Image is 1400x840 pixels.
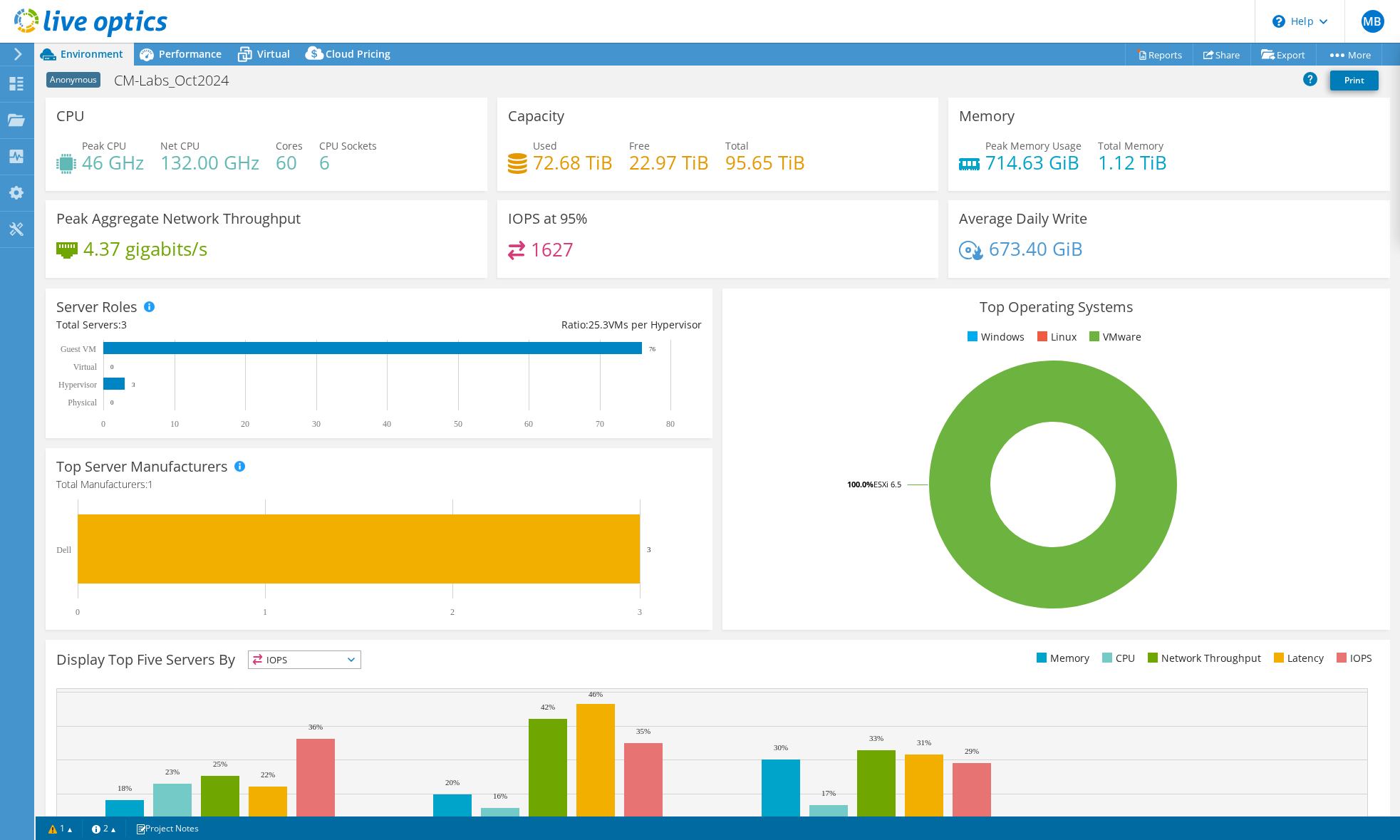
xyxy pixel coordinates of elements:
span: Virtual [257,47,290,61]
li: VMware [1086,329,1141,345]
span: Free [629,139,650,152]
span: Anonymous [46,72,100,88]
svg: \n [1272,15,1285,28]
h3: Server Roles [56,299,138,315]
a: Reports [1125,43,1193,66]
text: 20% [445,778,460,787]
li: Linux [1034,329,1077,345]
h4: 673.40 GiB [989,241,1083,256]
h4: 6 [319,155,377,170]
text: Guest VM [61,344,96,354]
h4: 60 [276,155,303,170]
h4: 46 GHz [82,155,144,170]
text: 0 [76,607,80,617]
span: Net CPU [160,139,199,152]
h4: Total Manufacturers: [56,477,702,492]
tspan: 100.0% [847,479,873,489]
h4: 1.12 TiB [1098,155,1167,170]
a: Project Notes [125,819,209,837]
text: 23% [165,767,180,776]
span: 1 [147,477,153,491]
h4: 95.65 TiB [725,155,805,170]
h4: 4.37 gigabits/s [83,241,207,256]
text: 3 [647,545,651,554]
text: 31% [917,738,931,747]
span: IOPS [249,651,361,668]
h1: CM-Labs_Oct2024 [108,73,251,88]
text: 40 [383,419,391,429]
text: 76 [649,346,656,353]
span: MB [1362,10,1384,33]
text: 35% [636,727,650,735]
span: 25.3 [588,318,608,331]
text: 0 [110,399,114,406]
span: Peak Memory Usage [985,139,1082,152]
h3: Top Server Manufacturers [56,459,228,475]
span: Peak CPU [82,139,126,152]
text: Hypervisor [58,380,97,390]
a: More [1316,43,1382,66]
text: 20 [241,419,249,429]
span: Performance [159,47,222,61]
span: Cores [276,139,303,152]
h4: 72.68 TiB [533,155,613,170]
span: Total [725,139,749,152]
h3: Average Daily Write [959,211,1087,227]
text: 42% [541,702,555,711]
text: 30 [312,419,321,429]
h4: 714.63 GiB [985,155,1082,170]
text: 22% [261,770,275,779]
text: 70 [596,419,604,429]
li: Latency [1270,650,1324,666]
text: Virtual [73,362,98,372]
text: 2 [450,607,455,617]
text: 3 [638,607,642,617]
span: Used [533,139,557,152]
h4: 1627 [531,242,574,257]
text: 1 [263,607,267,617]
text: Dell [56,545,71,555]
text: 17% [821,789,836,797]
text: 46% [588,690,603,698]
h3: IOPS at 95% [508,211,588,227]
text: 30% [774,743,788,752]
span: CPU Sockets [319,139,377,152]
h3: CPU [56,108,85,124]
text: 50 [454,419,462,429]
span: 3 [121,318,127,331]
text: 29% [965,747,979,755]
text: 3 [132,381,135,388]
a: 2 [82,819,126,837]
li: IOPS [1333,650,1372,666]
span: Total Memory [1098,139,1163,152]
div: Ratio: VMs per Hypervisor [379,317,702,333]
a: Print [1330,71,1379,90]
div: Total Servers: [56,317,379,333]
a: 1 [38,819,83,837]
h3: Memory [959,108,1015,124]
h3: Capacity [508,108,564,124]
text: 60 [524,419,533,429]
text: 16% [493,792,507,800]
a: Share [1193,43,1251,66]
text: 0 [110,363,114,370]
text: 33% [869,734,883,742]
text: Physical [68,398,97,408]
span: Environment [61,47,123,61]
text: 18% [118,784,132,792]
h4: 132.00 GHz [160,155,259,170]
li: Windows [964,329,1025,345]
h4: 22.97 TiB [629,155,709,170]
h3: Top Operating Systems [733,299,1379,315]
text: 0 [101,419,105,429]
a: Export [1250,43,1317,66]
text: 10 [170,419,179,429]
text: 36% [308,722,323,731]
li: Network Throughput [1144,650,1261,666]
tspan: ESXi 6.5 [873,479,901,489]
li: Memory [1033,650,1089,666]
h3: Peak Aggregate Network Throughput [56,211,301,227]
text: 25% [213,759,227,768]
li: CPU [1099,650,1135,666]
text: 80 [666,419,675,429]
